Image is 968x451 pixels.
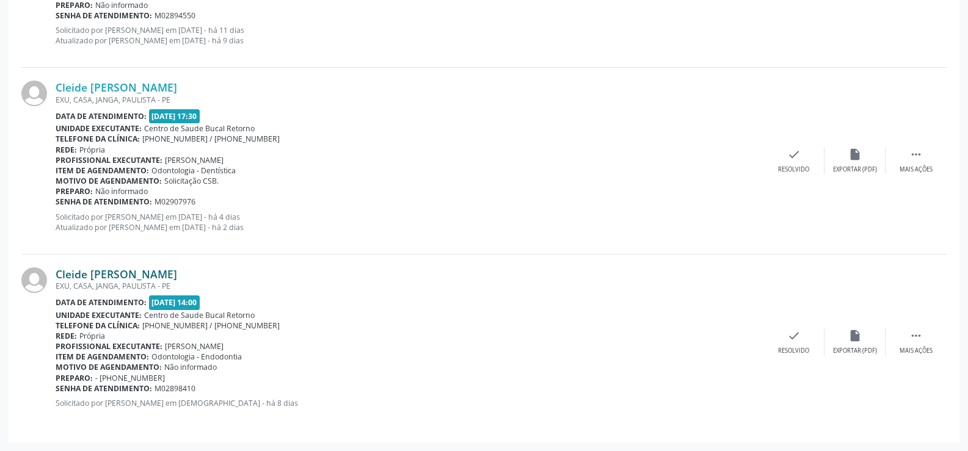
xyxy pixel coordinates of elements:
b: Item de agendamento: [56,165,149,176]
i:  [909,329,923,342]
span: [DATE] 14:00 [149,295,200,309]
b: Item de agendamento: [56,352,149,362]
img: img [21,81,47,106]
span: [DATE] 17:30 [149,109,200,123]
i: insert_drive_file [848,329,862,342]
span: M02894550 [155,10,195,21]
div: Mais ações [900,165,933,174]
b: Preparo: [56,186,93,197]
b: Motivo de agendamento: [56,176,162,186]
b: Telefone da clínica: [56,134,140,144]
b: Rede: [56,331,77,341]
p: Solicitado por [PERSON_NAME] em [DATE] - há 4 dias Atualizado por [PERSON_NAME] em [DATE] - há 2 ... [56,212,763,233]
b: Preparo: [56,373,93,383]
i: check [787,148,801,161]
a: Cleide [PERSON_NAME] [56,81,177,94]
p: Solicitado por [PERSON_NAME] em [DATE] - há 11 dias Atualizado por [PERSON_NAME] em [DATE] - há 9... [56,25,763,46]
b: Data de atendimento: [56,111,147,121]
span: M02898410 [155,383,195,394]
span: [PERSON_NAME] [165,155,224,165]
span: Odontologia - Dentística [151,165,236,176]
span: Centro de Saude Bucal Retorno [144,310,255,320]
a: Cleide [PERSON_NAME] [56,267,177,281]
div: EXU, CASA, JANGA, PAULISTA - PE [56,281,763,291]
span: [PHONE_NUMBER] / [PHONE_NUMBER] [142,134,280,144]
img: img [21,267,47,293]
span: Não informado [164,362,217,372]
b: Rede: [56,145,77,155]
div: Exportar (PDF) [833,165,877,174]
b: Profissional executante: [56,341,162,352]
b: Unidade executante: [56,310,142,320]
span: - [PHONE_NUMBER] [95,373,165,383]
span: Solicitação CSB. [164,176,219,186]
div: Resolvido [778,347,809,355]
b: Senha de atendimento: [56,197,152,207]
span: Própria [79,145,105,155]
b: Senha de atendimento: [56,383,152,394]
span: [PERSON_NAME] [165,341,224,352]
span: Não informado [95,186,148,197]
span: [PHONE_NUMBER] / [PHONE_NUMBER] [142,320,280,331]
p: Solicitado por [PERSON_NAME] em [DEMOGRAPHIC_DATA] - há 8 dias [56,398,763,408]
div: Exportar (PDF) [833,347,877,355]
div: EXU, CASA, JANGA, PAULISTA - PE [56,95,763,105]
b: Profissional executante: [56,155,162,165]
b: Data de atendimento: [56,297,147,308]
span: Centro de Saude Bucal Retorno [144,123,255,134]
b: Motivo de agendamento: [56,362,162,372]
b: Telefone da clínica: [56,320,140,331]
span: Própria [79,331,105,341]
i:  [909,148,923,161]
i: check [787,329,801,342]
div: Resolvido [778,165,809,174]
b: Unidade executante: [56,123,142,134]
i: insert_drive_file [848,148,862,161]
span: M02907976 [155,197,195,207]
span: Odontologia - Endodontia [151,352,242,362]
b: Senha de atendimento: [56,10,152,21]
div: Mais ações [900,347,933,355]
